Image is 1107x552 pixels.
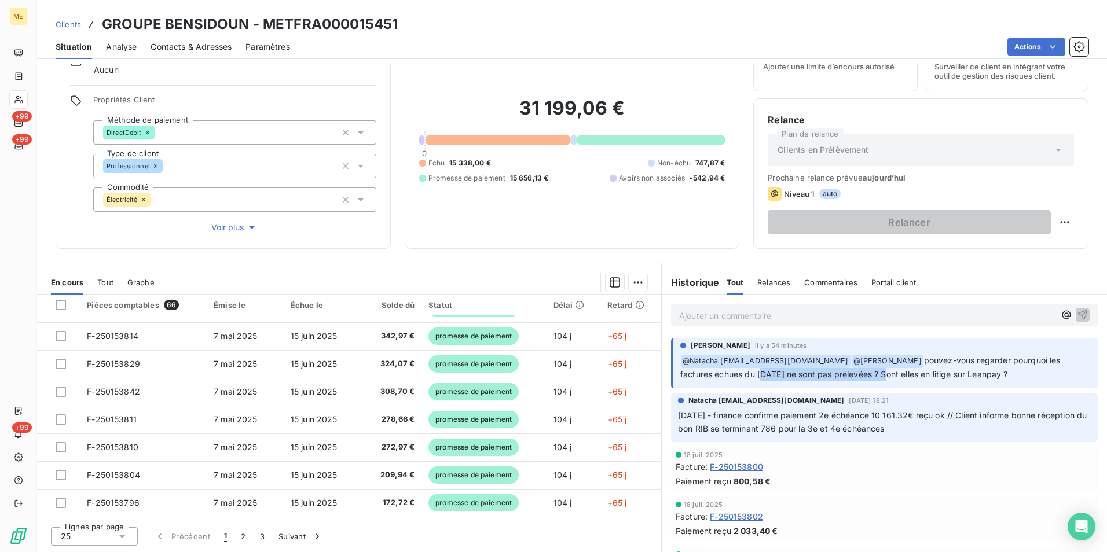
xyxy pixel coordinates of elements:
span: auto [819,189,841,199]
span: 7 mai 2025 [214,442,258,452]
span: Analyse [106,41,137,53]
span: F-250153814 [87,331,138,341]
span: Ajouter une limite d’encours autorisé [763,62,895,71]
span: 15 juin 2025 [291,331,338,341]
span: 104 j [553,498,572,507]
h3: GROUPE BENSIDOUN - METFRA000015451 [102,14,398,35]
h6: Relance [768,113,1074,127]
span: 0 [422,149,427,158]
span: +65 j [607,470,627,480]
span: Prochaine relance prévue [768,173,1074,182]
div: Statut [428,300,539,310]
input: Ajouter une valeur [163,161,172,171]
span: F-250153802 [710,510,763,522]
span: 324,07 € [364,358,415,370]
div: Échue le [291,300,351,310]
span: Portail client [871,278,916,287]
h2: 31 199,06 € [419,97,725,131]
span: Professionnel [107,163,150,170]
span: 15 juin 2025 [291,414,338,424]
span: 342,97 € [364,330,415,342]
span: 209,94 € [364,469,415,481]
span: Relances [757,278,790,287]
span: F-250153842 [87,387,140,396]
span: promesse de paiement [428,411,519,428]
span: promesse de paiement [428,466,519,484]
span: 7 mai 2025 [214,470,258,480]
span: 15 656,13 € [510,173,549,183]
span: 308,70 € [364,386,415,398]
button: 3 [253,524,272,549]
span: 15 338,00 € [449,158,491,168]
span: F-250153804 [87,470,140,480]
span: 104 j [553,331,572,341]
button: Précédent [147,524,217,549]
span: 800,58 € [734,475,771,487]
span: En cours [51,278,83,287]
span: [DATE] 18:21 [849,397,889,404]
span: Clients [56,20,81,29]
span: 104 j [553,359,572,369]
span: Avoirs non associés [619,173,685,183]
span: F-250153800 [710,461,763,473]
span: [DATE] - finance confirme paiement 2e échéance 10 161.32€ reçu ok // Client informe bonne récepti... [678,410,1089,433]
span: Tout [727,278,744,287]
span: +65 j [607,387,627,396]
span: 18 juil. 2025 [684,501,723,508]
span: 104 j [553,387,572,396]
span: Facture : [676,461,708,473]
span: @ [PERSON_NAME] [852,355,923,368]
span: Natacha [EMAIL_ADDRESS][DOMAIN_NAME] [688,395,844,406]
span: 7 mai 2025 [214,387,258,396]
span: 7 mai 2025 [214,414,258,424]
input: Ajouter une valeur [151,194,160,205]
span: Échu [428,158,445,168]
span: Aucun [94,64,119,76]
span: F-250153829 [87,359,140,369]
span: Situation [56,41,92,53]
span: Voir plus [211,222,258,233]
span: 7 mai 2025 [214,359,258,369]
span: [PERSON_NAME] [691,340,750,351]
span: Niveau 1 [784,189,814,198]
span: il y a 54 minutes [755,342,807,349]
span: @ Natacha [EMAIL_ADDRESS][DOMAIN_NAME] [681,355,851,368]
button: 1 [217,524,234,549]
span: DirectDebit [107,129,142,136]
span: Paramètres [245,41,290,53]
span: 15 juin 2025 [291,498,338,507]
a: Clients [56,19,81,30]
span: F-250153796 [87,498,140,507]
button: 2 [234,524,252,549]
span: Facture : [676,510,708,522]
span: promesse de paiement [428,494,519,511]
span: 7 mai 2025 [214,498,258,507]
span: promesse de paiement [428,355,519,373]
span: +99 [12,422,32,433]
span: aujourd’hui [863,173,906,182]
button: Relancer [768,210,1051,234]
span: 2 033,40 € [734,525,778,537]
span: 15 juin 2025 [291,359,338,369]
span: 25 [61,531,71,542]
button: Voir plus [93,221,376,234]
span: 1 [224,531,227,542]
img: Logo LeanPay [9,527,28,545]
span: 747,87 € [695,158,725,168]
span: promesse de paiement [428,327,519,345]
div: ME [9,7,28,25]
span: +99 [12,134,32,145]
span: promesse de paiement [428,383,519,400]
span: F-250153811 [87,414,137,424]
div: Open Intercom Messenger [1068,513,1095,540]
input: Ajouter une valeur [155,127,164,138]
span: Paiement reçu [676,475,731,487]
span: +99 [12,111,32,122]
span: +65 j [607,498,627,507]
span: Électricité [107,196,138,203]
span: promesse de paiement [428,439,519,456]
h6: Historique [662,275,720,289]
div: Émise le [214,300,277,310]
span: Promesse de paiement [428,173,505,183]
span: 66 [164,300,179,310]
